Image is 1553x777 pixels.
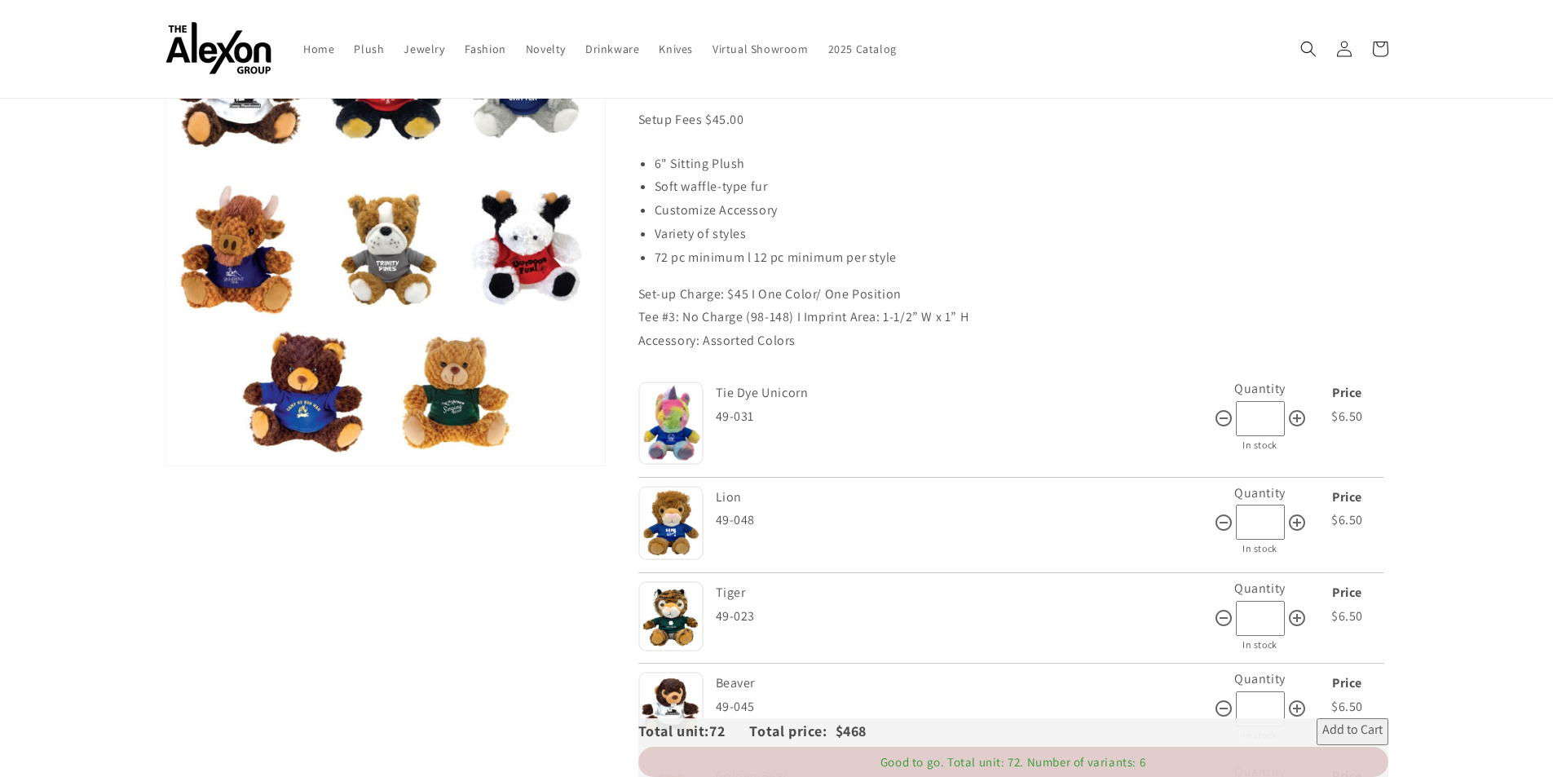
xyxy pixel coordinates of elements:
[516,32,576,66] a: Novelty
[638,382,704,465] img: Tie Dye Unicorn
[716,605,1214,629] div: 49-023
[716,695,1214,719] div: 49-045
[1331,511,1363,528] span: $6.50
[344,32,394,66] a: Plush
[716,581,1210,605] div: Tiger
[703,32,818,66] a: Virtual Showroom
[1331,408,1363,425] span: $6.50
[303,42,334,56] span: Home
[713,42,809,56] span: Virtual Showroom
[1214,540,1307,558] div: In stock
[526,42,566,56] span: Novelty
[828,42,897,56] span: 2025 Catalog
[1214,636,1307,654] div: In stock
[818,32,907,66] a: 2025 Catalog
[1214,436,1307,454] div: In stock
[709,722,749,740] span: 72
[638,111,744,128] span: Setup Fees $45.00
[293,32,344,66] a: Home
[716,382,1210,405] div: Tie Dye Unicorn
[836,722,867,740] span: $468
[659,42,693,56] span: Knives
[1322,722,1383,741] span: Add to Cart
[1234,580,1286,597] label: Quantity
[638,672,704,744] img: Beaver
[1234,380,1286,397] label: Quantity
[638,306,1388,329] p: Tee #3: No Charge (98-148) I Imprint Area: 1-1/2” W x 1” H
[716,405,1214,429] div: 49-031
[655,175,1388,199] li: Soft waffle-type fur
[638,718,836,744] div: Total unit: Total price:
[1331,698,1363,715] span: $6.50
[1311,382,1384,405] div: Price
[1311,486,1384,510] div: Price
[880,754,1145,770] span: Good to go. Total unit: 72. Number of variants: 6
[1317,718,1388,744] button: Add to Cart
[638,332,796,349] span: Accessory: Assorted Colors
[638,283,1388,307] p: Set-up Charge: $45 I One Color/ One Position
[655,246,1388,270] li: 72 pc minimum l 12 pc minimum per style
[465,42,506,56] span: Fashion
[1311,672,1384,695] div: Price
[455,32,516,66] a: Fashion
[655,199,1388,223] li: Customize Accessory
[716,486,1210,510] div: Lion
[1234,484,1286,501] label: Quantity
[576,32,649,66] a: Drinkware
[655,152,1388,176] li: 6" Sitting Plush
[165,23,271,76] img: The Alexon Group
[1331,607,1363,625] span: $6.50
[638,581,704,651] img: Tiger
[404,42,444,56] span: Jewelry
[716,509,1214,532] div: 49-048
[585,42,639,56] span: Drinkware
[354,42,384,56] span: Plush
[649,32,703,66] a: Knives
[1290,31,1326,67] summary: Search
[394,32,454,66] a: Jewelry
[716,672,1210,695] div: Beaver
[1234,670,1286,687] label: Quantity
[655,223,1388,246] li: Variety of styles
[1311,581,1384,605] div: Price
[638,486,704,561] img: Lion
